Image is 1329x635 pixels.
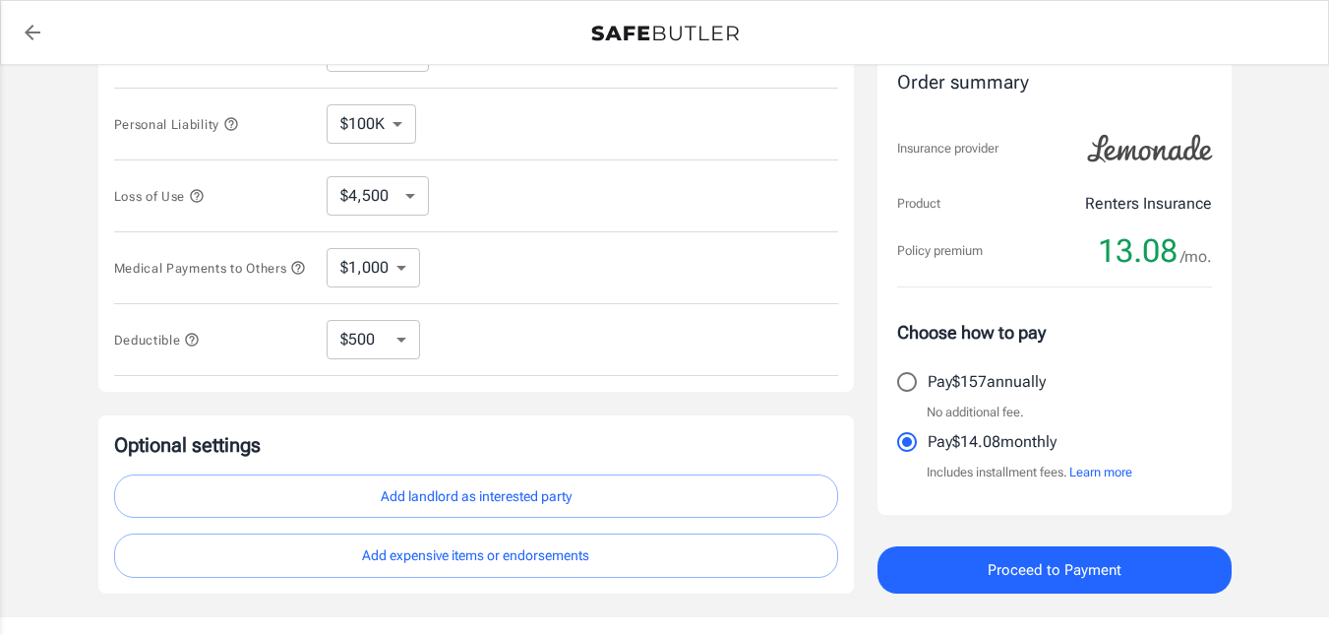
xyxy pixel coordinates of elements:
button: Add expensive items or endorsements [114,534,838,578]
span: /mo. [1180,243,1212,271]
button: Personal Liability [114,112,239,136]
p: Pay $14.08 monthly [928,430,1057,454]
button: Medical Payments to Others [114,256,307,280]
p: Product [897,194,940,214]
img: Back to quotes [591,26,739,41]
p: Renters Insurance [1085,192,1212,216]
span: Deductible [114,333,201,348]
p: Optional settings [114,431,838,459]
p: Pay $157 annually [928,370,1046,394]
button: Proceed to Payment [877,546,1232,594]
span: Proceed to Payment [988,557,1121,583]
span: Loss of Use [114,189,205,204]
span: Medical Payments to Others [114,261,307,276]
p: Choose how to pay [897,319,1212,346]
img: Lemonade [1076,121,1224,176]
p: No additional fee. [927,403,1024,422]
p: Insurance provider [897,139,998,159]
p: Policy premium [897,241,983,261]
span: 13.08 [1098,231,1178,271]
button: Loss of Use [114,184,205,208]
a: back to quotes [13,13,52,52]
p: Includes installment fees. [927,463,1132,482]
button: Add landlord as interested party [114,475,838,519]
button: Deductible [114,328,201,351]
span: Personal Liability [114,117,239,132]
div: Order summary [897,69,1212,97]
button: Learn more [1069,463,1132,482]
